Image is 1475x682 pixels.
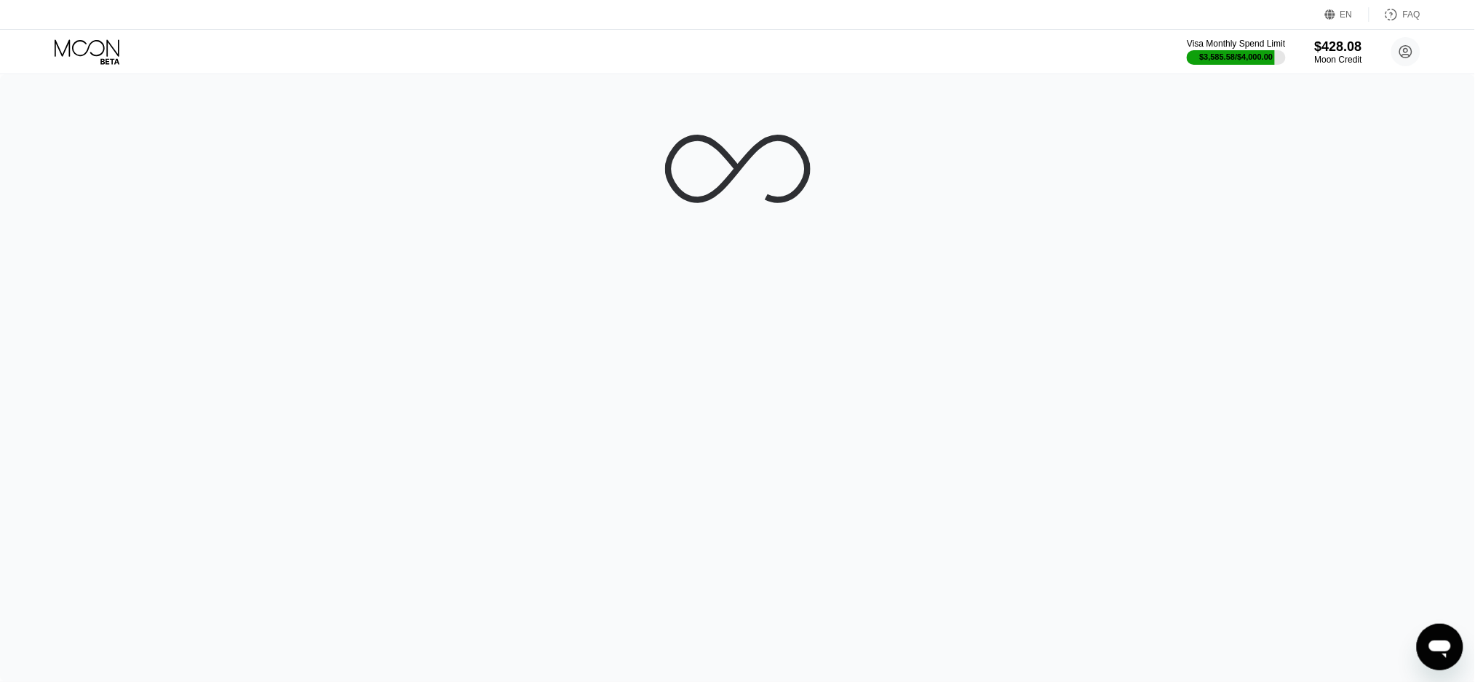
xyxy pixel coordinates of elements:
[1403,9,1420,20] div: FAQ
[1369,7,1420,22] div: FAQ
[1187,39,1285,49] div: Visa Monthly Spend Limit
[1340,9,1353,20] div: EN
[1417,624,1463,670] iframe: Button to launch messaging window
[1315,55,1362,65] div: Moon Credit
[1200,52,1273,61] div: $3,585.58 / $4,000.00
[1187,39,1285,65] div: Visa Monthly Spend Limit$3,585.58/$4,000.00
[1315,39,1362,55] div: $428.08
[1315,39,1362,65] div: $428.08Moon Credit
[1325,7,1369,22] div: EN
